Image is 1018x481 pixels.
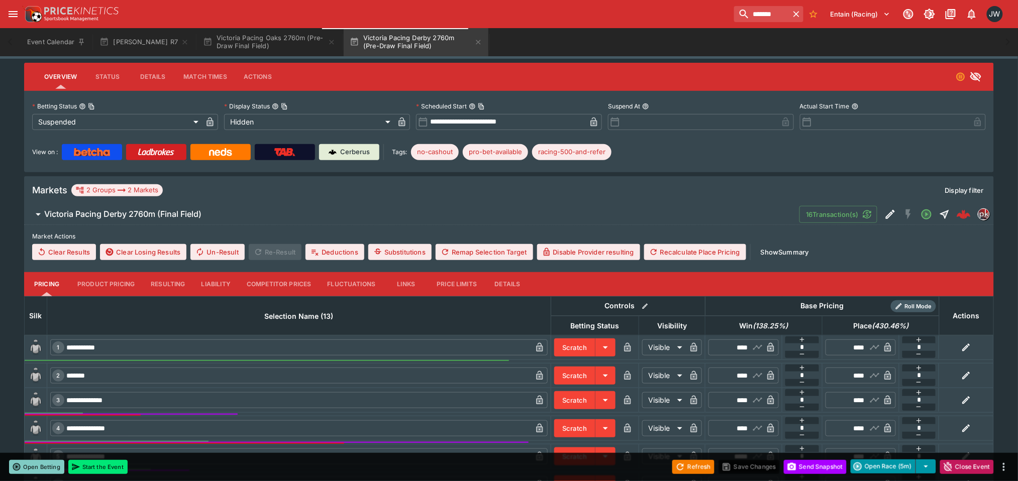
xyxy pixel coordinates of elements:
button: Substitutions [368,244,432,260]
button: Recalculate Place Pricing [644,244,746,260]
button: Clear Results [32,244,96,260]
span: Place(430.46%) [842,320,920,332]
button: Deductions [306,244,364,260]
button: SGM Disabled [899,205,918,223]
label: Market Actions [32,229,986,244]
img: blank-silk.png [28,420,44,436]
button: Overview [36,65,85,89]
button: Scratch [554,391,595,409]
button: ShowSummary [755,244,815,260]
button: Match Times [175,65,235,89]
button: Victoria Pacing Derby 2760m (Final Field) [24,204,799,224]
button: Open Betting [9,460,64,474]
h6: Victoria Pacing Derby 2760m (Final Field) [44,209,201,219]
button: Links [383,272,429,296]
svg: Suspended [956,72,966,82]
button: Details [485,272,530,296]
button: open drawer [4,5,22,23]
button: Scratch [554,419,595,437]
svg: Open [921,208,933,220]
button: Bulk edit [639,300,652,313]
button: Open Race (5m) [851,459,916,473]
span: racing-500-and-refer [532,147,612,157]
span: 1 [55,344,62,351]
img: logo-cerberus--red.svg [957,207,971,221]
button: Copy To Clipboard [478,103,485,110]
div: 2 Groups 2 Markets [75,184,159,196]
a: Cerberus [319,144,379,160]
em: ( 138.25 %) [753,320,788,332]
div: Visible [642,420,686,436]
button: Documentation [942,5,960,23]
img: TabNZ [274,148,295,156]
div: split button [851,459,936,473]
img: Ladbrokes [138,148,174,156]
button: Start the Event [68,460,128,474]
button: Jayden Wyke [984,3,1006,25]
button: No Bookmarks [805,6,822,22]
button: Liability [193,272,239,296]
span: 2 [55,372,62,379]
h5: Markets [32,184,67,196]
a: 7ec78ba2-46a6-4451-ad1a-a21c79ad5544 [954,204,974,224]
div: Hidden [224,114,394,130]
button: Fluctuations [320,272,384,296]
div: Jayden Wyke [987,6,1003,22]
button: Victoria Pacing Derby 2760m (Pre-Draw Final Field) [344,28,488,56]
p: Suspend At [608,102,640,110]
div: Visible [642,448,686,464]
button: Close Event [940,460,994,474]
th: Actions [939,296,993,335]
span: Re-Result [249,244,301,260]
img: Cerberus [329,148,337,156]
button: Disable Provider resulting [537,244,640,260]
img: Neds [209,148,232,156]
button: Victoria Pacing Oaks 2760m (Pre-Draw Final Field) [197,28,342,56]
div: pricekinetics [978,208,990,220]
button: Toggle light/dark mode [921,5,939,23]
button: Copy To Clipboard [88,103,95,110]
span: Visibility [646,320,698,332]
div: Betting Target: cerberus [532,144,612,160]
span: Selection Name (13) [254,310,345,322]
label: Tags: [392,144,407,160]
svg: Hidden [970,71,982,83]
span: Roll Mode [901,302,936,311]
div: 7ec78ba2-46a6-4451-ad1a-a21c79ad5544 [957,207,971,221]
button: [PERSON_NAME] R7 [93,28,195,56]
img: blank-silk.png [28,339,44,355]
button: Betting StatusCopy To Clipboard [79,103,86,110]
div: Visible [642,368,686,384]
th: Silk [25,296,47,335]
p: Scheduled Start [416,102,467,110]
img: Betcha [74,148,110,156]
img: blank-silk.png [28,392,44,408]
span: pro-bet-available [463,147,528,157]
img: PriceKinetics [44,7,119,15]
button: Details [130,65,175,89]
button: Display StatusCopy To Clipboard [272,103,279,110]
button: Scratch [554,367,595,385]
span: 3 [55,397,62,404]
p: Betting Status [32,102,77,110]
button: Un-Result [190,244,244,260]
button: Pricing [24,272,69,296]
button: Notifications [963,5,981,23]
button: Suspend At [642,103,649,110]
th: Controls [551,296,705,316]
span: no-cashout [411,147,459,157]
span: Betting Status [560,320,631,332]
button: Scratch [554,447,595,465]
button: Refresh [672,460,715,474]
button: Actual Start Time [852,103,859,110]
button: Open [918,205,936,223]
button: Edit Detail [881,205,899,223]
button: Price Limits [429,272,485,296]
button: Remap Selection Target [436,244,533,260]
p: Display Status [224,102,270,110]
p: Cerberus [341,147,370,157]
button: Select Tenant [825,6,896,22]
button: Scheduled StartCopy To Clipboard [469,103,476,110]
div: Betting Target: cerberus [411,144,459,160]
